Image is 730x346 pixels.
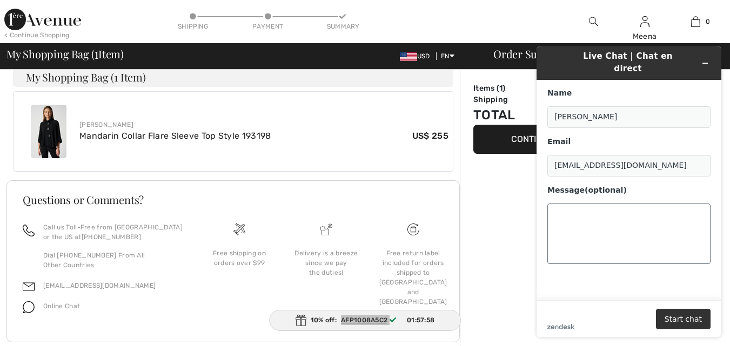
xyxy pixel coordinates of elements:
[473,125,635,154] button: Continue Shopping
[296,315,306,326] img: Gift.svg
[320,223,332,235] img: Delivery is a breeze since we pay the duties!
[177,22,209,31] div: Shipping
[620,31,670,42] div: Meena
[412,130,448,143] span: US$ 255
[43,302,80,310] span: Online Chat
[400,52,417,61] img: US Dollar
[23,225,35,236] img: call
[43,250,183,270] p: Dial [PHONE_NUMBER] From All Other Countries
[473,94,531,105] td: Shipping
[378,248,448,307] div: Free return label included for orders shipped to [GEOGRAPHIC_DATA] and [GEOGRAPHIC_DATA]
[13,67,453,87] h4: My Shopping Bag (1 Item)
[4,9,81,30] img: 1ère Avenue
[640,16,649,26] a: Sign In
[23,194,444,205] h3: Questions or Comments?
[23,301,35,313] img: chat
[43,222,183,242] p: Call us Toll-Free from [GEOGRAPHIC_DATA] or the US at
[24,8,46,17] span: Chat
[441,52,454,60] span: EN
[233,223,245,235] img: Free shipping on orders over $99
[252,22,284,31] div: Payment
[79,120,448,130] div: [PERSON_NAME]
[4,30,70,40] div: < Continue Shopping
[480,49,724,59] div: Order Summary
[589,15,598,28] img: search the website
[341,316,387,324] ins: AFP1008A5C2
[95,46,98,60] span: 1
[23,281,35,293] img: email
[528,37,730,346] iframe: Find more information here
[205,248,274,268] div: Free shipping on orders over $99
[6,49,124,59] span: My Shopping Bag ( Item)
[473,83,531,94] td: Items ( )
[43,282,156,289] a: [EMAIL_ADDRESS][DOMAIN_NAME]
[671,15,721,28] a: 0
[499,84,503,93] span: 1
[407,223,419,235] img: Free shipping on orders over $99
[473,105,531,125] td: Total
[291,248,361,277] div: Delivery is a breeze since we pay the duties!
[691,15,700,28] img: My Bag
[79,131,271,141] a: Mandarin Collar Flare Sleeve Top Style 193198
[327,22,359,31] div: Summary
[269,310,461,331] div: 10% off:
[82,233,141,241] a: [PHONE_NUMBER]
[640,15,649,28] img: My Info
[706,17,710,26] span: 0
[400,52,434,60] span: USD
[31,105,66,158] img: Mandarin Collar Flare Sleeve Top Style 193198
[407,315,434,325] span: 01:57:58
